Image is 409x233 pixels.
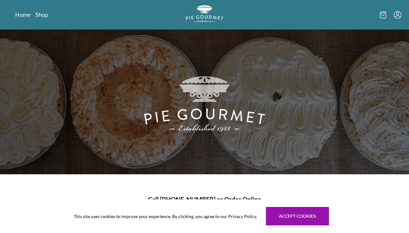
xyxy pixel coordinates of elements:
[17,195,392,204] h1: Call [PHONE_NUMBER] or Order Online
[186,5,223,24] a: Logo
[394,11,401,19] button: Menu
[266,207,329,225] button: Accept cookies
[35,11,48,18] a: Shop
[74,213,257,220] span: This site uses cookies to improve your experience. By clicking, you agree to our Privacy Policy.
[186,5,223,23] img: logo
[15,11,30,18] a: Home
